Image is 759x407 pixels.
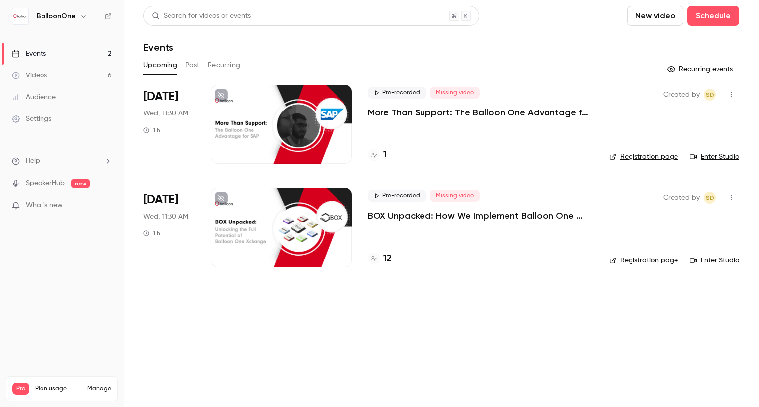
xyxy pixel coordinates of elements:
span: Pre-recorded [368,190,426,202]
div: Sep 10 Wed, 11:30 AM (Europe/London) [143,188,195,267]
div: Settings [12,114,51,124]
h6: BalloonOne [37,11,76,21]
iframe: Noticeable Trigger [100,201,112,210]
span: Missing video [430,190,480,202]
span: Sitara Duggal [704,89,716,101]
span: Pro [12,383,29,395]
span: Wed, 11:30 AM [143,109,188,118]
a: Registration page [609,152,678,162]
div: Sep 3 Wed, 11:30 AM (Europe/London) [143,85,195,164]
a: 12 [368,252,392,265]
div: Audience [12,92,56,102]
span: SD [706,192,714,204]
div: Events [12,49,46,59]
div: 1 h [143,229,160,237]
button: Schedule [687,6,739,26]
span: Created by [663,89,700,101]
span: [DATE] [143,192,178,208]
a: Registration page [609,256,678,265]
img: BalloonOne [12,8,28,24]
a: Manage [87,385,111,393]
a: More Than Support: The Balloon One Advantage for SAP [368,107,593,118]
span: Created by [663,192,700,204]
span: Help [26,156,40,166]
div: Search for videos or events [152,11,251,21]
h4: 12 [383,252,392,265]
div: 1 h [143,126,160,134]
a: BOX Unpacked: How We Implement Balloon One Xchange (BOX)—Our Proven Project Methodology [368,210,593,222]
button: Upcoming [143,57,177,73]
h1: Events [143,41,173,53]
span: Missing video [430,87,480,99]
span: What's new [26,200,63,211]
div: Videos [12,71,47,80]
span: Wed, 11:30 AM [143,212,188,222]
span: new [71,179,90,188]
a: 1 [368,148,387,162]
span: Sitara Duggal [704,192,716,204]
span: Pre-recorded [368,87,426,99]
button: Recurring [208,57,241,73]
button: Recurring events [663,61,739,77]
button: New video [627,6,683,26]
h4: 1 [383,148,387,162]
span: [DATE] [143,89,178,105]
a: Enter Studio [690,256,739,265]
button: Past [185,57,200,73]
a: Enter Studio [690,152,739,162]
a: SpeakerHub [26,178,65,188]
li: help-dropdown-opener [12,156,112,166]
span: SD [706,89,714,101]
span: Plan usage [35,385,82,393]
